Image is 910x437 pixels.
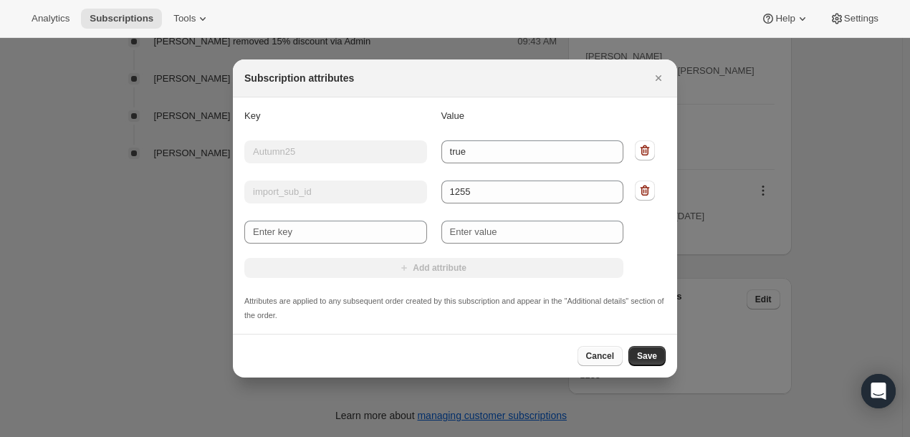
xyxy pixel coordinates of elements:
[775,13,795,24] span: Help
[648,68,669,88] button: Close
[821,9,887,29] button: Settings
[441,221,624,244] input: Enter value
[637,350,657,362] span: Save
[244,297,664,320] small: Attributes are applied to any subsequent order created by this subscription and appear in the "Ad...
[90,13,153,24] span: Subscriptions
[244,221,427,244] input: Enter key
[628,346,666,366] button: Save
[244,71,354,85] h2: Subscription attributes
[23,9,78,29] button: Analytics
[752,9,818,29] button: Help
[578,346,623,366] button: Cancel
[844,13,878,24] span: Settings
[165,9,219,29] button: Tools
[81,9,162,29] button: Subscriptions
[586,350,614,362] span: Cancel
[173,13,196,24] span: Tools
[861,374,896,408] div: Open Intercom Messenger
[441,110,464,121] span: Value
[244,110,260,121] span: Key
[32,13,70,24] span: Analytics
